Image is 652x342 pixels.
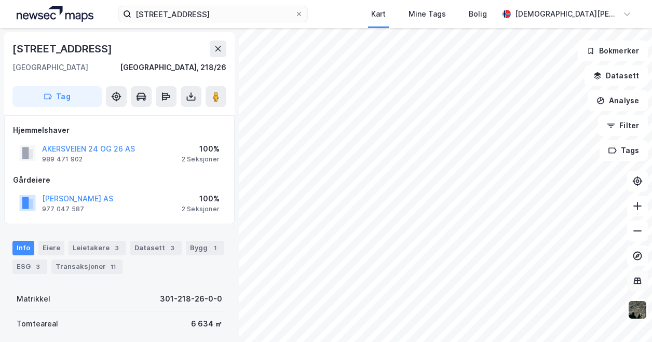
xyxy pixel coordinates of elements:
[371,8,386,20] div: Kart
[585,65,648,86] button: Datasett
[160,293,222,305] div: 301-218-26-0-0
[33,262,43,272] div: 3
[515,8,619,20] div: [DEMOGRAPHIC_DATA][PERSON_NAME]
[12,40,114,57] div: [STREET_ADDRESS]
[69,241,126,255] div: Leietakere
[578,40,648,61] button: Bokmerker
[588,90,648,111] button: Analyse
[130,241,182,255] div: Datasett
[210,243,220,253] div: 1
[600,140,648,161] button: Tags
[469,8,487,20] div: Bolig
[12,86,102,107] button: Tag
[17,318,58,330] div: Tomteareal
[13,174,226,186] div: Gårdeiere
[167,243,178,253] div: 3
[42,155,83,163] div: 989 471 902
[182,143,220,155] div: 100%
[13,124,226,136] div: Hjemmelshaver
[108,262,118,272] div: 11
[182,205,220,213] div: 2 Seksjoner
[12,259,47,274] div: ESG
[42,205,84,213] div: 977 047 587
[12,61,88,74] div: [GEOGRAPHIC_DATA]
[600,292,652,342] iframe: Chat Widget
[598,115,648,136] button: Filter
[182,193,220,205] div: 100%
[17,293,50,305] div: Matrikkel
[409,8,446,20] div: Mine Tags
[51,259,123,274] div: Transaksjoner
[17,6,93,22] img: logo.a4113a55bc3d86da70a041830d287a7e.svg
[120,61,226,74] div: [GEOGRAPHIC_DATA], 218/26
[186,241,224,255] div: Bygg
[191,318,222,330] div: 6 634 ㎡
[12,241,34,255] div: Info
[112,243,122,253] div: 3
[38,241,64,255] div: Eiere
[131,6,295,22] input: Søk på adresse, matrikkel, gårdeiere, leietakere eller personer
[182,155,220,163] div: 2 Seksjoner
